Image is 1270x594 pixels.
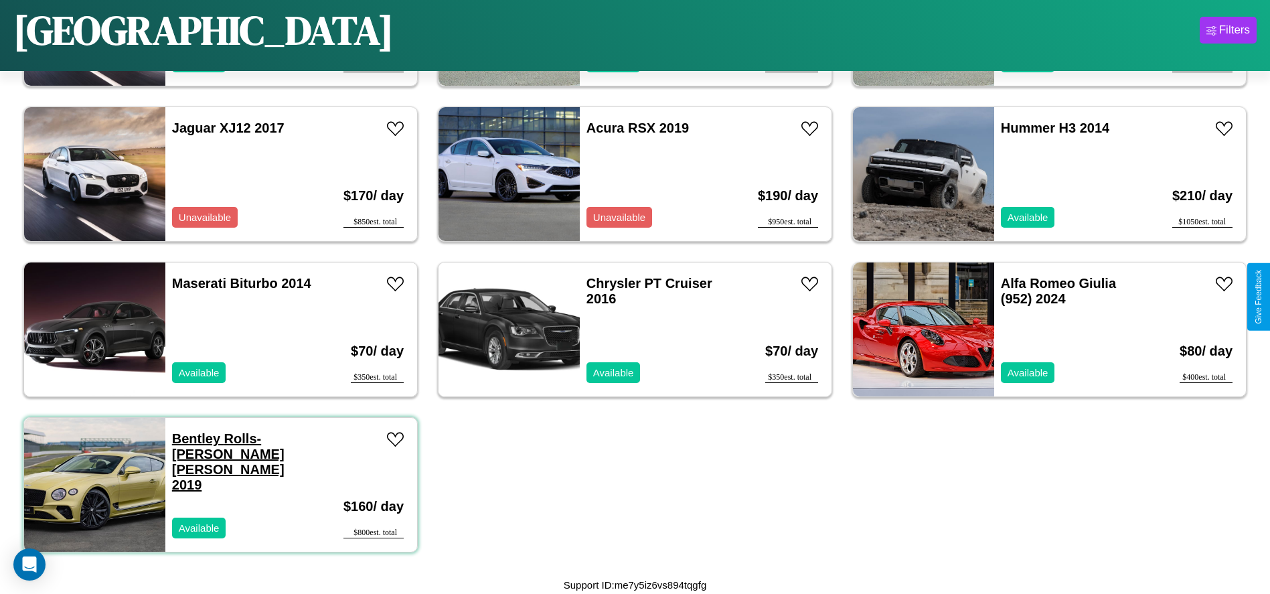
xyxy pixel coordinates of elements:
a: Acura RSX 2019 [586,121,689,135]
h3: $ 190 / day [758,175,818,217]
div: $ 800 est. total [343,528,404,538]
a: Alfa Romeo Giulia (952) 2024 [1001,276,1116,306]
p: Available [179,519,220,537]
div: $ 350 est. total [765,372,818,383]
p: Available [179,364,220,382]
p: Unavailable [593,208,645,226]
div: $ 350 est. total [351,372,404,383]
a: Chrysler PT Cruiser 2016 [586,276,712,306]
a: Hummer H3 2014 [1001,121,1109,135]
p: Available [1008,364,1048,382]
div: Filters [1219,23,1250,37]
div: $ 850 est. total [343,217,404,228]
div: $ 950 est. total [758,217,818,228]
div: $ 400 est. total [1180,372,1233,383]
p: Support ID: me7y5iz6vs894tqgfg [564,576,706,594]
h1: [GEOGRAPHIC_DATA] [13,3,394,58]
p: Available [593,364,634,382]
div: $ 1050 est. total [1172,217,1233,228]
h3: $ 210 / day [1172,175,1233,217]
a: Maserati Biturbo 2014 [172,276,311,291]
div: Open Intercom Messenger [13,548,46,581]
a: Bentley Rolls-[PERSON_NAME] [PERSON_NAME] 2019 [172,431,285,492]
h3: $ 160 / day [343,486,404,528]
h3: $ 170 / day [343,175,404,217]
div: Give Feedback [1254,270,1263,324]
button: Filters [1200,17,1257,44]
h3: $ 70 / day [765,330,818,372]
a: Jaguar XJ12 2017 [172,121,285,135]
h3: $ 80 / day [1180,330,1233,372]
h3: $ 70 / day [351,330,404,372]
p: Available [1008,208,1048,226]
p: Unavailable [179,208,231,226]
